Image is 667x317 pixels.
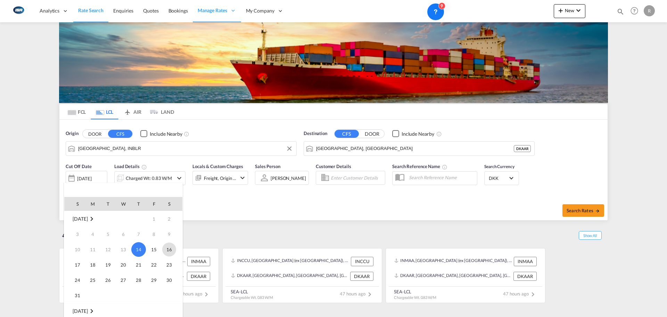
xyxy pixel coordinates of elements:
[146,272,162,288] td: Friday August 29 2025
[162,258,176,272] span: 23
[162,273,176,287] span: 30
[73,308,88,314] span: [DATE]
[146,211,162,227] td: Friday August 1 2025
[116,258,130,272] span: 20
[131,242,146,257] span: 14
[64,257,85,272] td: Sunday August 17 2025
[132,273,146,287] span: 28
[146,227,162,242] td: Friday August 8 2025
[147,273,161,287] span: 29
[85,272,100,288] td: Monday August 25 2025
[64,211,116,227] td: August 2025
[100,227,116,242] td: Tuesday August 5 2025
[100,272,116,288] td: Tuesday August 26 2025
[146,257,162,272] td: Friday August 22 2025
[162,243,176,256] span: 16
[101,258,115,272] span: 19
[64,227,85,242] td: Sunday August 3 2025
[64,242,182,257] tr: Week 3
[162,242,182,257] td: Saturday August 16 2025
[85,197,100,211] th: M
[64,211,182,227] tr: Week 1
[64,197,85,211] th: S
[85,227,100,242] td: Monday August 4 2025
[100,257,116,272] td: Tuesday August 19 2025
[116,242,131,257] td: Wednesday August 13 2025
[132,258,146,272] span: 21
[100,197,116,211] th: T
[85,257,100,272] td: Monday August 18 2025
[64,257,182,272] tr: Week 4
[162,211,182,227] td: Saturday August 2 2025
[146,197,162,211] th: F
[64,288,182,303] tr: Week 6
[71,273,84,287] span: 24
[131,272,146,288] td: Thursday August 28 2025
[162,257,182,272] td: Saturday August 23 2025
[71,258,84,272] span: 17
[85,242,100,257] td: Monday August 11 2025
[64,272,182,288] tr: Week 5
[162,197,182,211] th: S
[146,242,162,257] td: Friday August 15 2025
[116,257,131,272] td: Wednesday August 20 2025
[147,243,161,256] span: 15
[86,258,100,272] span: 18
[131,242,146,257] td: Thursday August 14 2025
[131,257,146,272] td: Thursday August 21 2025
[64,227,182,242] tr: Week 2
[71,288,84,302] span: 31
[162,227,182,242] td: Saturday August 9 2025
[101,273,115,287] span: 26
[162,272,182,288] td: Saturday August 30 2025
[147,258,161,272] span: 22
[64,242,85,257] td: Sunday August 10 2025
[116,197,131,211] th: W
[131,197,146,211] th: T
[86,273,100,287] span: 25
[64,288,85,303] td: Sunday August 31 2025
[131,227,146,242] td: Thursday August 7 2025
[116,227,131,242] td: Wednesday August 6 2025
[100,242,116,257] td: Tuesday August 12 2025
[64,272,85,288] td: Sunday August 24 2025
[73,216,88,222] span: [DATE]
[116,272,131,288] td: Wednesday August 27 2025
[116,273,130,287] span: 27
